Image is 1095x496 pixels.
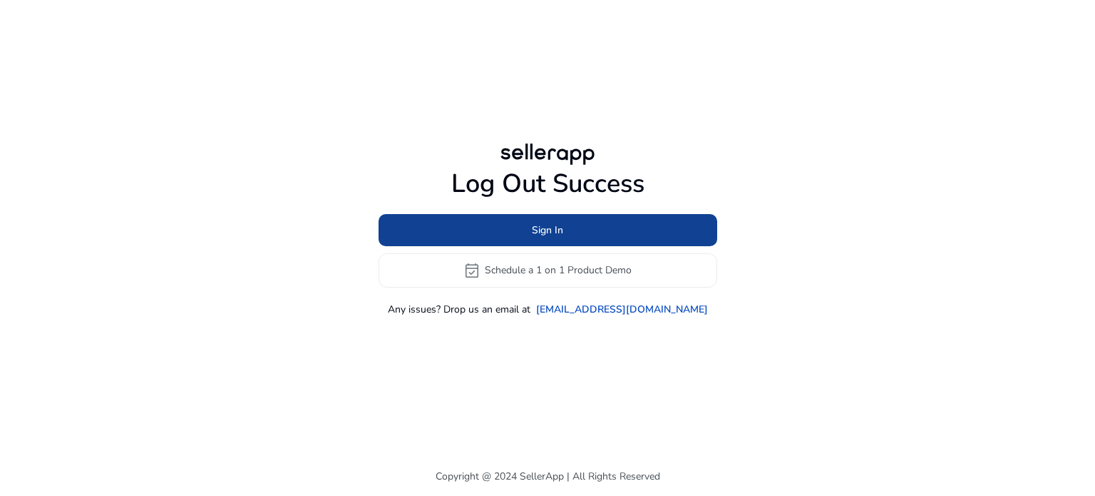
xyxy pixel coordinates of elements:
button: event_availableSchedule a 1 on 1 Product Demo [379,253,717,288]
button: Sign In [379,214,717,246]
p: Any issues? Drop us an email at [388,302,530,317]
span: Sign In [532,223,563,238]
span: event_available [463,262,480,279]
a: [EMAIL_ADDRESS][DOMAIN_NAME] [536,302,708,317]
h1: Log Out Success [379,168,717,199]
